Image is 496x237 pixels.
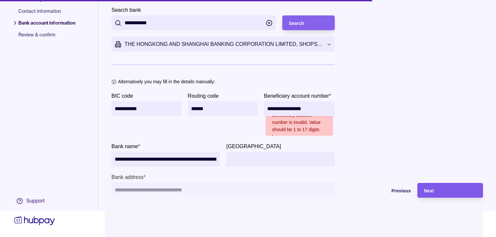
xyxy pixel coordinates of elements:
p: Search bank [111,7,141,13]
p: [GEOGRAPHIC_DATA] [226,144,281,149]
label: Search bank [111,6,141,14]
label: Bank name [111,142,140,150]
div: Support [26,197,45,205]
label: BIC code [111,92,133,100]
label: Bank province [226,142,281,150]
span: Search [289,21,304,26]
span: Contact information [18,8,75,20]
label: Bank city [111,204,135,212]
p: Bank name [111,144,138,149]
input: Bank address [115,183,331,197]
input: bankName [115,152,216,167]
label: Routing code [188,92,219,100]
button: Next [417,183,483,198]
label: Bank postal code [226,204,267,212]
input: BIC code [115,101,178,116]
p: Bank address [111,174,144,180]
button: Search [282,15,335,30]
span: Bank account information [18,20,75,31]
input: Beneficiary account number [267,101,331,116]
p: Routing code [188,93,219,99]
p: Beneficiary account number is invalid. Value should be 1 to 17 digits long. [272,111,327,140]
p: Beneficiary account number [264,93,329,99]
input: Search bank [125,15,263,30]
button: Previous [345,183,411,198]
p: BIC code [111,93,133,99]
label: Beneficiary account number [264,92,331,100]
input: Bank province [229,152,331,167]
label: Bank address [111,173,146,181]
span: Next [424,188,434,193]
span: Previous [391,188,411,193]
a: Support [13,194,56,208]
input: Routing code [191,101,254,116]
p: Bank city [111,205,133,211]
p: Bank postal code [226,205,267,211]
span: Review & confirm [18,31,75,43]
p: Alternatively you may fill in the details manually: [118,78,215,85]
